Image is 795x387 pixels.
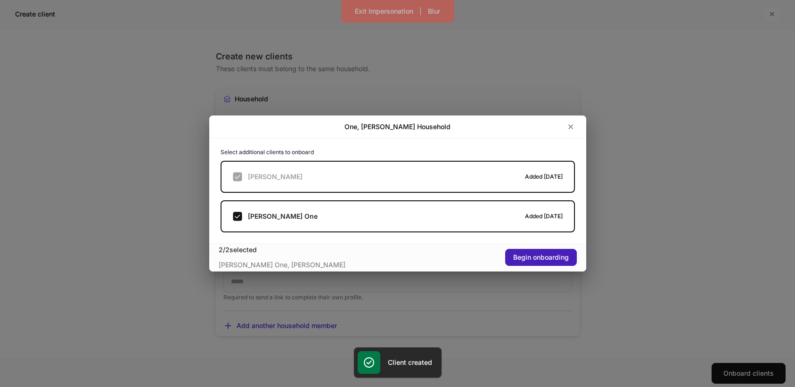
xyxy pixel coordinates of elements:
[355,8,413,15] div: Exit Impersonation
[221,148,314,156] h6: Select additional clients to onboard
[219,245,398,255] div: 2 / 2 selected
[525,212,563,221] h6: Added [DATE]
[428,8,440,15] div: Blur
[248,212,318,221] h5: [PERSON_NAME] One
[344,122,451,132] h2: One, [PERSON_NAME] Household
[221,200,575,232] label: [PERSON_NAME] OneAdded [DATE]
[388,358,432,367] h5: Client created
[219,255,398,270] div: [PERSON_NAME] One, [PERSON_NAME]
[513,254,569,261] div: Begin onboarding
[505,249,577,266] button: Begin onboarding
